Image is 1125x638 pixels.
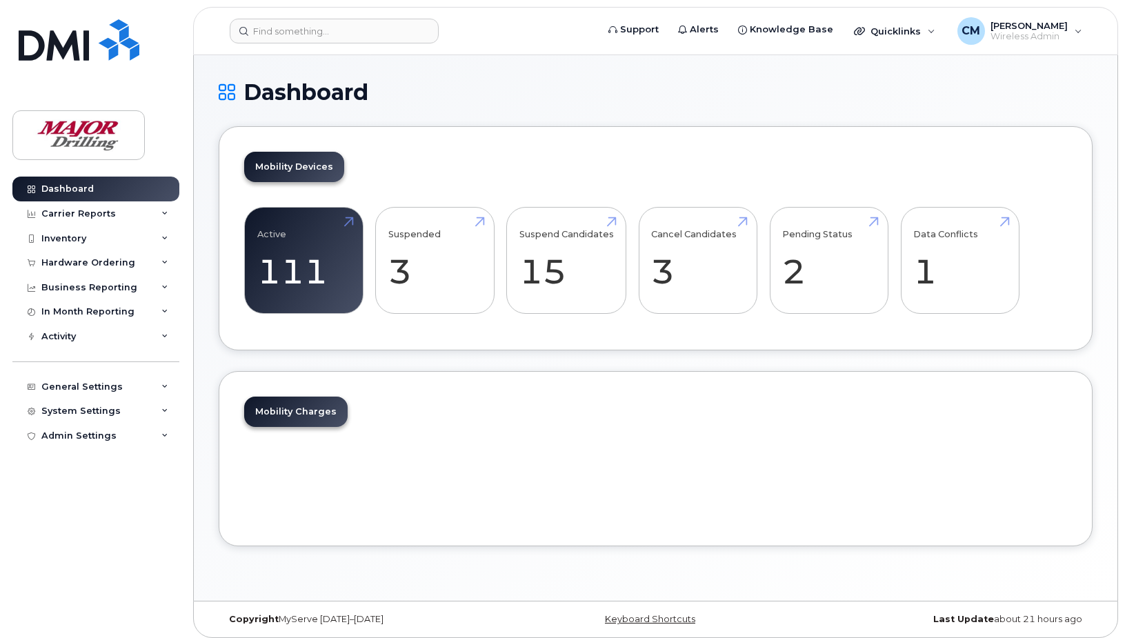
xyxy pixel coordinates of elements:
a: Cancel Candidates 3 [651,215,744,306]
strong: Last Update [933,614,994,624]
h1: Dashboard [219,80,1093,104]
a: Pending Status 2 [782,215,875,306]
a: Data Conflicts 1 [913,215,1006,306]
div: MyServe [DATE]–[DATE] [219,614,510,625]
a: Mobility Charges [244,397,348,427]
div: about 21 hours ago [802,614,1093,625]
a: Mobility Devices [244,152,344,182]
a: Suspended 3 [388,215,481,306]
a: Active 111 [257,215,350,306]
strong: Copyright [229,614,279,624]
a: Keyboard Shortcuts [605,614,695,624]
a: Suspend Candidates 15 [519,215,614,306]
